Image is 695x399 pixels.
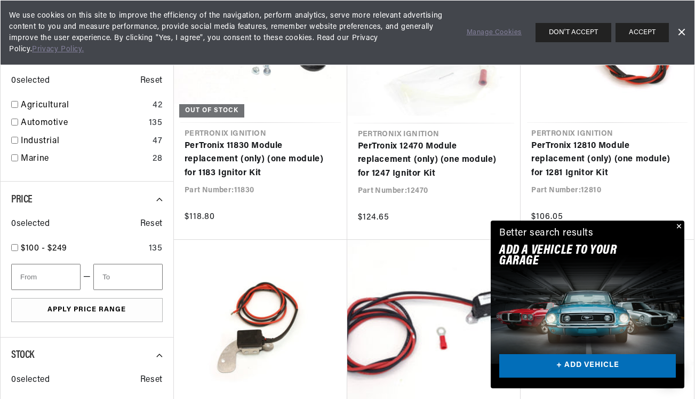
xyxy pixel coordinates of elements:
[11,217,50,231] span: 0 selected
[93,264,163,290] input: To
[11,373,50,387] span: 0 selected
[83,270,91,284] span: —
[11,350,34,361] span: Stock
[9,10,452,55] span: We use cookies on this site to improve the efficiency of the navigation, perform analytics, serve...
[467,27,522,38] a: Manage Cookies
[149,242,163,256] div: 135
[11,298,163,322] button: Apply Price Range
[499,354,676,378] a: + ADD VEHICLE
[21,152,148,166] a: Marine
[21,244,67,253] span: $100 - $249
[672,221,684,233] button: Close
[536,23,611,42] button: DON'T ACCEPT
[358,140,510,181] a: PerTronix 12470 Module replacement (only) (one module) for 1247 Ignitor Kit
[140,373,163,387] span: Reset
[11,74,50,88] span: 0 selected
[32,45,84,53] a: Privacy Policy.
[185,139,337,181] a: PerTronix 11830 Module replacement (only) (one module) for 1183 Ignitor Kit
[11,264,81,290] input: From
[21,99,148,113] a: Agricultural
[140,74,163,88] span: Reset
[673,25,689,41] a: Dismiss Banner
[153,99,162,113] div: 42
[149,116,163,130] div: 135
[140,217,163,231] span: Reset
[616,23,669,42] button: ACCEPT
[21,135,148,148] a: Industrial
[153,152,162,166] div: 28
[21,116,145,130] a: Automotive
[499,245,649,267] h2: Add A VEHICLE to your garage
[531,139,683,181] a: PerTronix 12810 Module replacement (only) (one module) for 1281 Ignitor Kit
[11,194,33,205] span: Price
[499,226,594,241] div: Better search results
[153,135,162,148] div: 47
